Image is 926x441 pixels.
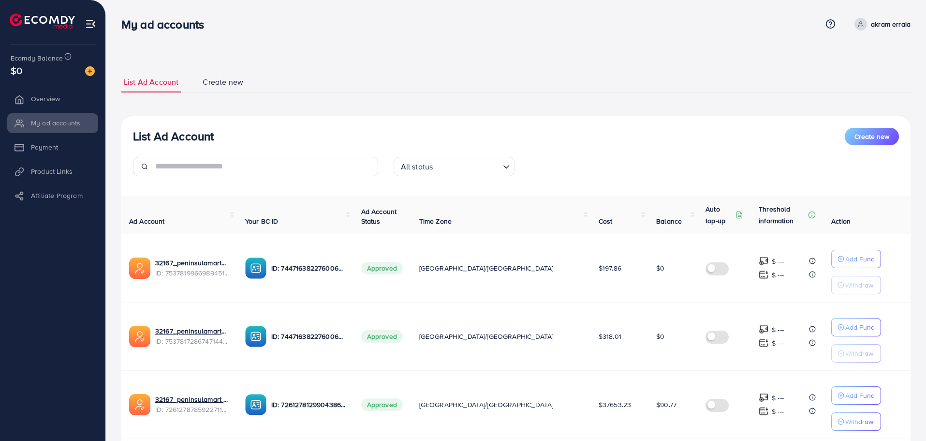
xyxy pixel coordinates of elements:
span: $90.77 [656,400,676,410]
button: Create new [845,128,899,145]
img: ic-ba-acc.ded83a64.svg [245,394,266,415]
div: <span class='underline'>32167_peninsulamart3_1755035549846</span></br>7537817286747144200 [155,326,230,346]
a: akram erraia [851,18,911,30]
span: Balance [656,216,682,226]
p: Withdraw [845,348,873,359]
span: Ad Account [129,216,165,226]
h3: List Ad Account [133,129,214,143]
img: top-up amount [759,324,769,335]
span: ID: 7537819966989451281 [155,268,230,278]
a: 32167_peninsulamart2_1755035523238 [155,258,230,268]
img: ic-ads-acc.e4c84228.svg [129,326,150,347]
div: <span class='underline'>32167_peninsulamart2_1755035523238</span></br>7537819966989451281 [155,258,230,278]
span: Approved [361,262,403,274]
img: ic-ba-acc.ded83a64.svg [245,258,266,279]
button: Withdraw [831,276,881,294]
img: top-up amount [759,393,769,403]
button: Add Fund [831,386,881,405]
span: Approved [361,330,403,343]
span: List Ad Account [124,76,178,88]
p: Add Fund [845,321,875,333]
span: $197.86 [599,263,621,273]
span: ID: 7261278785922711553 [155,405,230,414]
div: <span class='underline'>32167_peninsulamart adc 1_1690648214482</span></br>7261278785922711553 [155,395,230,414]
p: Withdraw [845,279,873,291]
h3: My ad accounts [121,17,212,31]
img: top-up amount [759,256,769,266]
img: top-up amount [759,406,769,416]
button: Add Fund [831,318,881,336]
div: Search for option [394,157,514,176]
span: [GEOGRAPHIC_DATA]/[GEOGRAPHIC_DATA] [419,400,554,410]
img: image [85,66,95,76]
p: $ --- [772,324,784,335]
img: logo [10,14,75,29]
p: Threshold information [759,203,806,227]
p: $ --- [772,337,784,349]
p: Add Fund [845,253,875,265]
span: [GEOGRAPHIC_DATA]/[GEOGRAPHIC_DATA] [419,332,554,341]
span: ID: 7537817286747144200 [155,336,230,346]
span: Your BC ID [245,216,279,226]
span: Cost [599,216,613,226]
img: top-up amount [759,270,769,280]
span: $318.01 [599,332,621,341]
span: Ecomdy Balance [11,53,63,63]
p: $ --- [772,256,784,267]
p: Withdraw [845,416,873,427]
img: top-up amount [759,338,769,348]
p: $ --- [772,269,784,281]
p: ID: 7447163822760067089 [271,262,346,274]
img: menu [85,18,96,30]
button: Withdraw [831,412,881,431]
p: Add Fund [845,390,875,401]
span: All status [399,160,435,174]
span: Create new [203,76,243,88]
img: ic-ads-acc.e4c84228.svg [129,258,150,279]
a: 32167_peninsulamart adc 1_1690648214482 [155,395,230,404]
p: akram erraia [871,18,911,30]
span: $0 [11,63,22,77]
button: Withdraw [831,344,881,363]
span: $0 [656,263,664,273]
img: ic-ads-acc.e4c84228.svg [129,394,150,415]
img: ic-ba-acc.ded83a64.svg [245,326,266,347]
span: Approved [361,398,403,411]
span: Time Zone [419,216,452,226]
span: $37653.23 [599,400,631,410]
p: $ --- [772,406,784,417]
input: Search for option [436,158,499,174]
span: Action [831,216,851,226]
span: Ad Account Status [361,207,397,226]
p: ID: 7261278129904386049 [271,399,346,411]
p: $ --- [772,392,784,404]
p: ID: 7447163822760067089 [271,331,346,342]
span: [GEOGRAPHIC_DATA]/[GEOGRAPHIC_DATA] [419,263,554,273]
span: Create new [854,132,889,141]
button: Add Fund [831,250,881,268]
p: Auto top-up [706,203,734,227]
a: 32167_peninsulamart3_1755035549846 [155,326,230,336]
span: $0 [656,332,664,341]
